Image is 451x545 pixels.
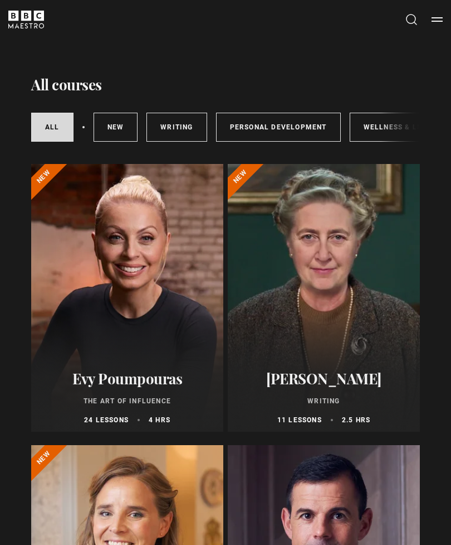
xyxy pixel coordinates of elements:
a: New [94,113,138,142]
a: Personal Development [216,113,341,142]
button: Toggle navigation [432,14,443,25]
h2: Evy Poumpouras [38,370,217,387]
svg: BBC Maestro [8,11,44,28]
h2: [PERSON_NAME] [234,370,413,387]
p: 2.5 hrs [342,415,370,425]
a: Evy Poumpouras The Art of Influence 24 lessons 4 hrs New [31,164,223,432]
p: 4 hrs [149,415,170,425]
p: 11 lessons [277,415,322,425]
a: Writing [146,113,207,142]
p: The Art of Influence [38,396,217,406]
p: 24 lessons [84,415,129,425]
p: Writing [234,396,413,406]
h1: All courses [31,75,102,95]
a: [PERSON_NAME] Writing 11 lessons 2.5 hrs New [228,164,420,432]
a: All [31,113,73,142]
